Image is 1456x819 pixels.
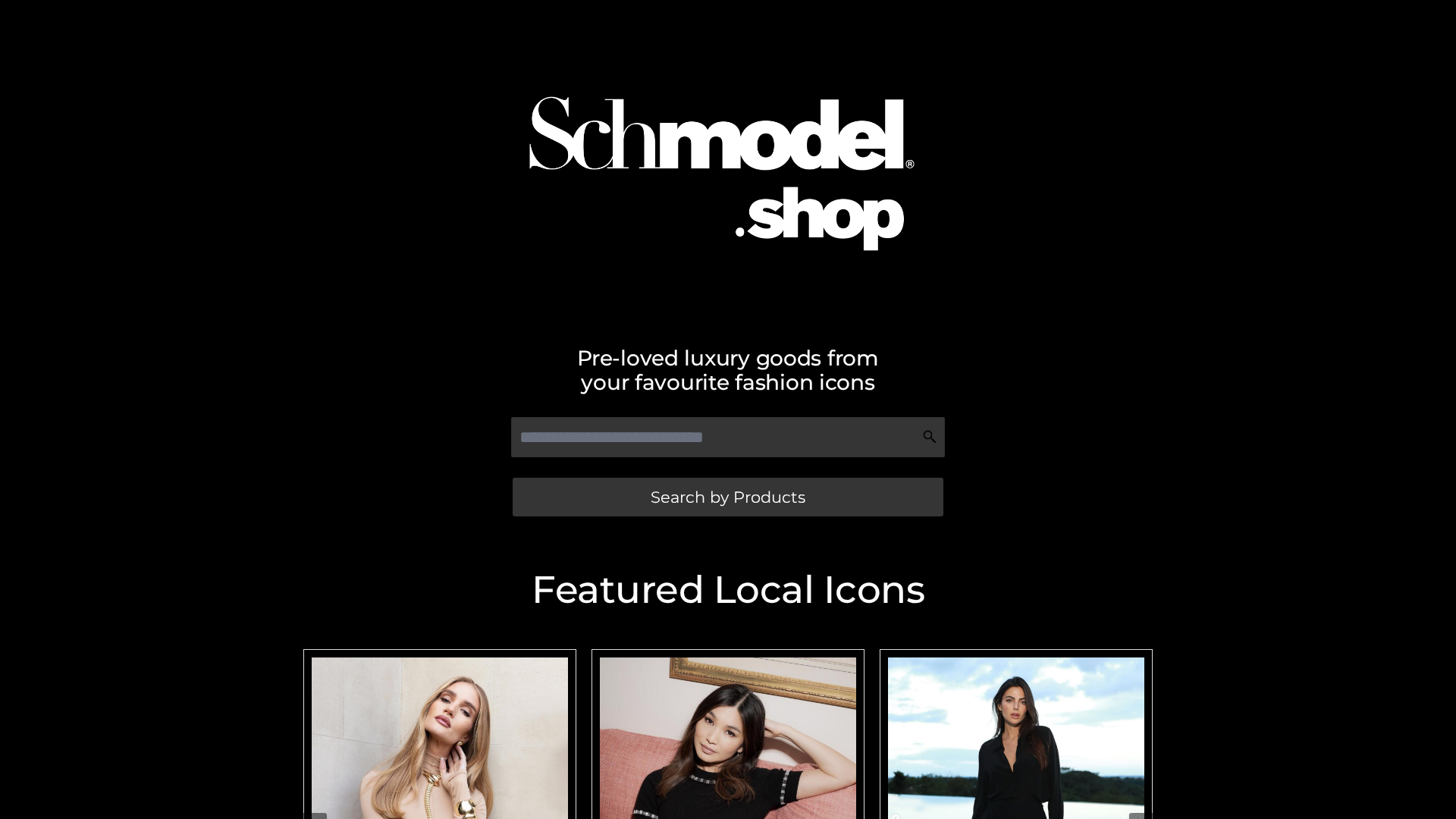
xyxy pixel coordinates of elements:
h2: Featured Local Icons​ [296,571,1160,609]
h2: Pre-loved luxury goods from your favourite fashion icons [296,346,1160,394]
a: Search by Products [513,478,943,516]
img: Search Icon [922,429,937,444]
span: Search by Products [651,489,805,505]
